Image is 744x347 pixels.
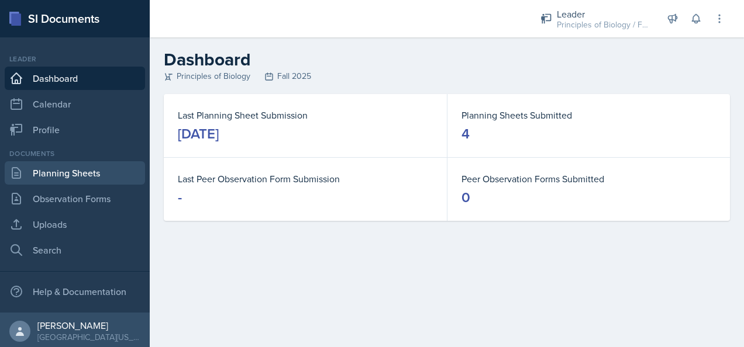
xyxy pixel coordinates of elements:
[164,49,730,70] h2: Dashboard
[37,320,140,331] div: [PERSON_NAME]
[557,7,650,21] div: Leader
[461,124,470,143] div: 4
[164,70,730,82] div: Principles of Biology Fall 2025
[5,148,145,159] div: Documents
[5,213,145,236] a: Uploads
[461,188,470,207] div: 0
[557,19,650,31] div: Principles of Biology / Fall 2025
[5,67,145,90] a: Dashboard
[178,124,219,143] div: [DATE]
[178,108,433,122] dt: Last Planning Sheet Submission
[5,92,145,116] a: Calendar
[5,161,145,185] a: Planning Sheets
[5,54,145,64] div: Leader
[178,172,433,186] dt: Last Peer Observation Form Submission
[5,118,145,141] a: Profile
[37,331,140,343] div: [GEOGRAPHIC_DATA][US_STATE]
[178,188,182,207] div: -
[5,238,145,262] a: Search
[461,172,716,186] dt: Peer Observation Forms Submitted
[5,280,145,303] div: Help & Documentation
[5,187,145,210] a: Observation Forms
[461,108,716,122] dt: Planning Sheets Submitted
